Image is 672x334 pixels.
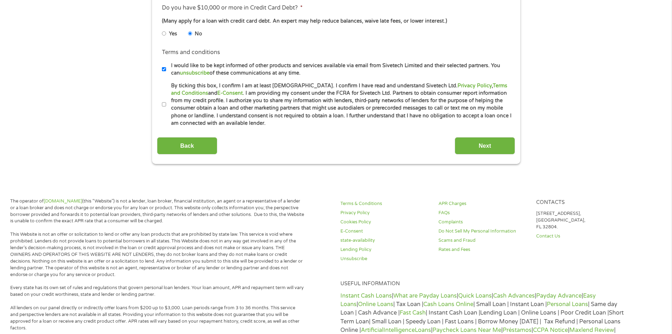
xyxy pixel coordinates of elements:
[455,137,515,154] input: Next
[162,49,220,56] label: Terms and conditions
[340,200,430,207] a: Terms & Conditions
[217,90,243,96] a: E-Consent
[10,305,304,332] p: All lenders on our panel directly or indirectly offer loans from $200 up to $3,000. Loan periods ...
[157,137,217,154] input: Back
[180,70,210,76] a: unsubscribe
[438,200,528,207] a: APR Charges
[10,285,304,298] p: Every state has its own set of rules and regulations that govern personal loan lenders. Your loan...
[438,237,528,244] a: Scams and Fraud
[162,17,510,25] div: (Many apply for a loan with credit card debt. An expert may help reduce balances, waive late fees...
[383,327,415,334] a: Intelligence
[340,292,392,299] a: Instant Cash Loans
[493,292,535,299] a: Cash Advances
[415,327,431,334] a: Loans
[340,228,430,235] a: E-Consent
[10,231,304,278] p: This Website is not an offer or solicitation to lend or offer any loan products that are prohibit...
[361,327,383,334] a: Artificial
[171,83,507,96] a: Terms and Conditions
[536,292,582,299] a: Payday Advance
[536,233,626,240] a: Contact Us
[432,327,501,334] a: Paycheck Loans Near Me
[547,301,588,308] a: Personal Loans
[423,301,473,308] a: Cash Loans Online
[393,292,457,299] a: What are Payday Loans
[340,237,430,244] a: state-availability
[438,228,528,235] a: Do Not Sell My Personal Information
[438,219,528,225] a: Complaints
[340,246,430,253] a: Lending Policy
[533,327,568,334] a: CCPA Notice
[536,199,626,206] h4: Contacts
[340,219,430,225] a: Cookies Policy
[340,292,596,308] a: Easy Loans
[166,82,512,127] label: By ticking this box, I confirm I am at least [DEMOGRAPHIC_DATA]. I confirm I have read and unders...
[166,62,512,77] label: I would like to be kept informed of other products and services available via email from Sivetech...
[503,327,532,334] a: Préstamos
[195,30,202,38] label: No
[458,83,492,89] a: Privacy Policy
[340,281,626,287] h4: Useful Information
[438,246,528,253] a: Rates and Fees
[162,4,303,12] label: Do you have $10,000 or more in Credit Card Debt?
[536,210,626,230] p: [STREET_ADDRESS], [GEOGRAPHIC_DATA], FL 32804.
[358,301,393,308] a: Online Loans
[458,292,492,299] a: Quick Loans
[438,210,528,216] a: FAQs
[400,309,426,316] a: Fast Cash
[569,327,614,334] a: Maxlend Review
[340,256,430,262] a: Unsubscribe
[44,198,82,204] a: [DOMAIN_NAME]
[340,210,430,216] a: Privacy Policy
[169,30,177,38] label: Yes
[10,198,304,225] p: The operator of (this “Website”) is not a lender, loan broker, financial institution, an agent or...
